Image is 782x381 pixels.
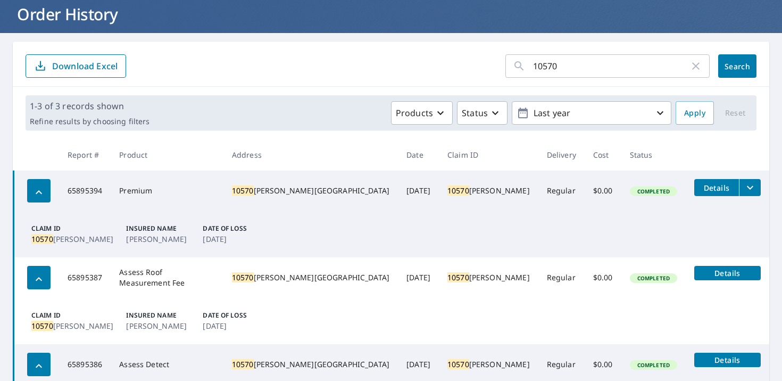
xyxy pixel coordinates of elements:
p: Date of Loss [203,224,267,233]
td: 65895394 [59,171,111,211]
p: [PERSON_NAME] [31,233,113,245]
mark: 10570 [31,321,53,331]
td: 65895387 [59,257,111,298]
span: Completed [631,361,676,369]
p: Insured Name [126,224,190,233]
p: [DATE] [203,233,267,245]
button: detailsBtn-65895386 [694,353,761,367]
p: Download Excel [52,60,118,72]
div: [PERSON_NAME][GEOGRAPHIC_DATA] [232,185,389,196]
button: Last year [512,101,671,125]
th: Product [111,139,223,171]
p: 1-3 of 3 records shown [30,100,149,112]
p: Refine results by choosing filters [30,117,149,126]
mark: 10570 [31,234,53,244]
mark: 10570 [232,272,254,282]
h1: Order History [13,3,769,25]
p: Products [396,107,433,119]
th: Status [621,139,686,171]
button: Search [718,54,756,78]
span: Details [701,183,733,193]
span: Completed [631,188,676,195]
p: Claim ID [31,224,113,233]
mark: 10570 [232,185,254,196]
td: Assess Roof Measurement Fee [111,257,223,298]
mark: 10570 [447,272,469,282]
span: Completed [631,274,676,282]
p: Last year [529,104,654,123]
td: [DATE] [398,257,439,298]
th: Address [223,139,398,171]
td: [DATE] [398,171,439,211]
input: Address, Report #, Claim ID, etc. [533,51,689,81]
td: [PERSON_NAME] [439,257,538,298]
th: Cost [585,139,621,171]
button: Download Excel [26,54,126,78]
span: Details [701,355,754,365]
p: Insured Name [126,311,190,320]
p: [PERSON_NAME] [126,233,190,245]
p: Status [462,107,488,119]
div: [PERSON_NAME][GEOGRAPHIC_DATA] [232,359,389,370]
th: Report # [59,139,111,171]
mark: 10570 [447,185,469,196]
span: Search [727,61,748,71]
button: detailsBtn-65895394 [694,179,739,196]
button: Products [391,101,453,125]
td: $0.00 [585,257,621,298]
button: filesDropdownBtn-65895394 [739,179,761,196]
p: [PERSON_NAME] [31,320,113,331]
td: Regular [538,171,585,211]
td: [PERSON_NAME] [439,171,538,211]
mark: 10570 [232,359,254,369]
span: Apply [684,107,705,120]
button: detailsBtn-65895387 [694,266,761,280]
p: [DATE] [203,320,267,331]
button: Status [457,101,508,125]
th: Date [398,139,439,171]
th: Claim ID [439,139,538,171]
mark: 10570 [447,359,469,369]
p: Claim ID [31,311,113,320]
p: [PERSON_NAME] [126,320,190,331]
span: Details [701,268,754,278]
p: Date of Loss [203,311,267,320]
th: Delivery [538,139,585,171]
td: Regular [538,257,585,298]
td: Premium [111,171,223,211]
button: Apply [676,101,714,125]
td: $0.00 [585,171,621,211]
div: [PERSON_NAME][GEOGRAPHIC_DATA] [232,272,389,283]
